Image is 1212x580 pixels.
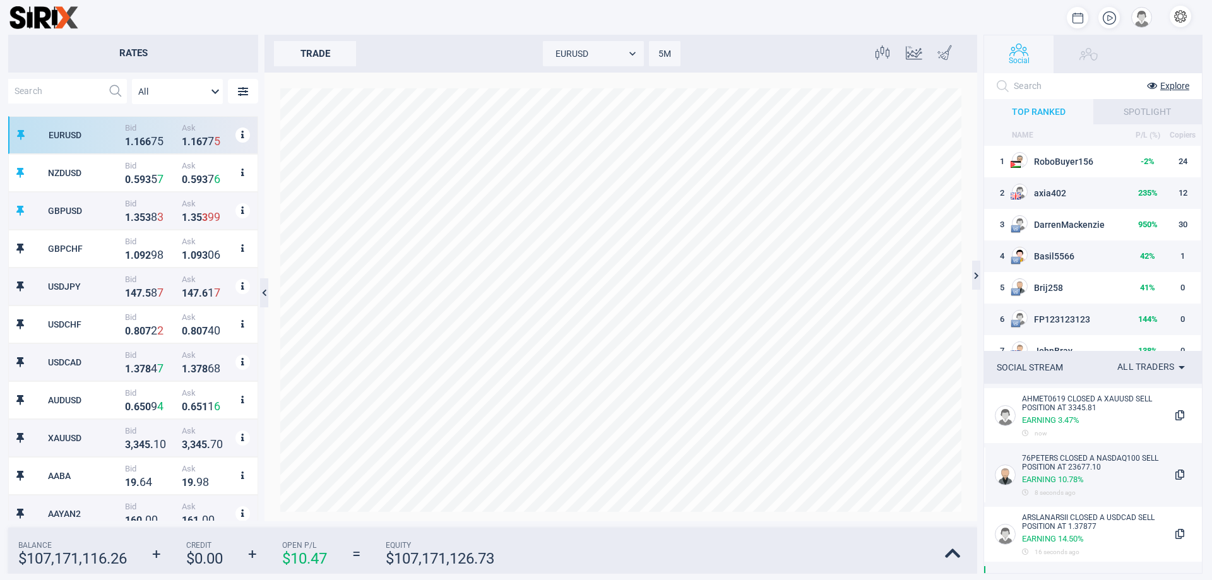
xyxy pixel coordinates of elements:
[386,541,494,550] span: Equity
[1165,177,1201,209] td: 12
[214,248,220,261] strong: 6
[1138,188,1158,198] strong: 235 %
[193,514,199,526] strong: 1
[1022,454,1167,487] div: 76Peters CLOSED A Nasdaq100 SELL POSITION At 23677.10
[182,363,187,375] strong: 1
[202,513,208,526] strong: 0
[182,275,232,284] span: Ask
[984,146,1011,177] td: 1
[984,272,1011,304] td: 5
[48,244,122,254] div: GBPCHF
[134,401,140,413] strong: 6
[207,439,210,451] strong: .
[125,211,131,223] strong: 1
[49,130,122,140] div: EURUSD
[274,41,356,66] div: trade
[1011,319,1021,329] img: EU flag
[157,286,163,299] strong: 7
[1011,304,1131,335] td: FP123123123
[157,248,163,261] strong: 8
[131,136,134,148] strong: .
[217,437,223,451] strong: 0
[139,439,145,451] strong: 4
[1138,314,1158,324] strong: 144 %
[1011,192,1021,199] img: US flag
[182,439,187,451] strong: 3
[1022,534,1167,543] div: Earning 14.50 %
[191,363,196,375] strong: 3
[140,211,145,223] strong: 5
[214,362,220,375] strong: 8
[145,174,151,186] strong: 3
[140,401,145,413] strong: 5
[125,249,131,261] strong: 1
[153,437,160,451] strong: 1
[182,401,187,413] strong: 0
[187,514,193,526] strong: 6
[48,471,122,481] div: AABA
[984,209,1201,240] tr: 3EU flagDarrenMackenzie950%30
[151,362,157,375] strong: 4
[1011,256,1021,266] img: EU flag
[1165,335,1201,367] td: 0
[134,174,140,186] strong: 5
[202,401,208,413] strong: 1
[182,464,232,473] span: Ask
[48,395,122,405] div: AUDUSD
[187,325,191,337] strong: .
[984,272,1201,304] tr: 5EU flagBrij25841%0
[182,211,187,223] strong: 1
[182,312,232,322] span: Ask
[208,513,215,526] strong: 0
[145,513,151,526] strong: 0
[151,286,157,299] strong: 8
[196,211,202,223] strong: 5
[1165,209,1201,240] td: 30
[984,177,1201,209] tr: 2US flagaxia402235%12
[196,439,201,451] strong: 4
[136,514,142,526] strong: 0
[48,509,122,519] div: AAYAN2
[208,210,214,223] strong: 9
[187,439,190,451] strong: ,
[187,249,191,261] strong: .
[8,116,258,521] div: grid
[1131,124,1165,146] th: P/L (%)
[125,275,175,284] span: Bid
[160,437,166,451] strong: 0
[1165,240,1201,272] td: 1
[182,426,232,435] span: Ask
[984,304,1201,335] tr: 6EU flagFP123123123144%0
[1141,157,1155,166] strong: -2 %
[1011,272,1131,304] td: Brij258
[984,209,1011,240] td: 3
[210,437,217,451] strong: 7
[203,475,209,488] strong: 8
[142,514,145,526] strong: .
[190,439,196,451] strong: 3
[187,174,191,186] strong: .
[140,325,145,337] strong: 0
[1011,146,1131,177] td: RoboBuyer156
[282,541,327,550] span: Open P/L
[182,249,187,261] strong: 1
[196,401,202,413] strong: 5
[202,211,208,223] strong: 3
[1138,220,1158,229] strong: 950 %
[151,210,157,223] strong: 8
[1117,357,1189,377] div: All traders
[48,168,122,178] div: NZDUSD
[125,325,131,337] strong: 0
[543,41,644,66] div: EURUSD
[157,399,163,413] strong: 4
[182,388,232,398] span: Ask
[187,136,191,148] strong: .
[125,476,131,488] strong: 1
[187,363,191,375] strong: .
[18,550,127,567] strong: $ 107,171,116.26
[193,287,199,299] strong: 7
[187,211,191,223] strong: .
[1138,346,1158,355] strong: 138 %
[187,401,191,413] strong: .
[984,35,1054,73] button: Social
